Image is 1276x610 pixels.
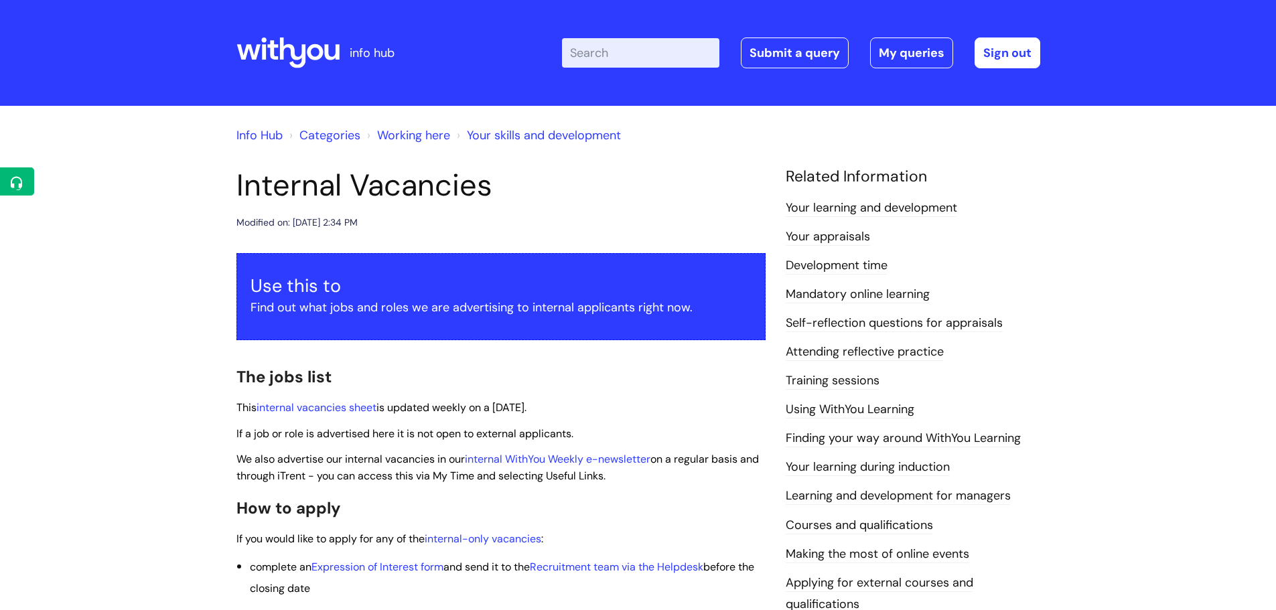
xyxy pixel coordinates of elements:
[350,42,395,64] p: info hub
[786,286,930,303] a: Mandatory online learning
[236,214,358,231] div: Modified on: [DATE] 2:34 PM
[236,532,543,546] span: If you would like to apply for any of the :
[236,366,332,387] span: The jobs list
[786,517,933,534] a: Courses and qualifications
[786,200,957,217] a: Your learning and development
[786,372,879,390] a: Training sessions
[786,546,969,563] a: Making the most of online events
[364,125,450,146] li: Working here
[256,581,310,595] span: losing date
[562,37,1040,68] div: | -
[465,452,650,466] a: internal WithYou Weekly e-newsletter
[870,37,953,68] a: My queries
[975,37,1040,68] a: Sign out
[786,167,1040,186] h4: Related Information
[236,498,341,518] span: How to apply
[377,127,450,143] a: Working here
[286,125,360,146] li: Solution home
[786,315,1003,332] a: Self-reflection questions for appraisals
[257,400,376,414] a: internal vacancies sheet
[250,560,754,595] span: and send it to the before the c
[236,127,283,143] a: Info Hub
[530,560,703,574] a: Recruitment team via the Helpdesk
[562,38,719,68] input: Search
[786,257,888,275] a: Development time
[467,127,621,143] a: Your skills and development
[299,127,360,143] a: Categories
[453,125,621,146] li: Your skills and development
[236,167,766,204] h1: Internal Vacancies
[786,228,870,246] a: Your appraisals
[786,430,1021,447] a: Finding your way around WithYou Learning
[786,459,950,476] a: Your learning during induction
[251,275,752,297] h3: Use this to
[741,37,849,68] a: Submit a query
[236,427,573,441] span: If a job or role is advertised here it is not open to external applicants.
[786,487,1011,505] a: Learning and development for managers
[236,452,759,483] span: We also advertise our internal vacancies in our on a regular basis and through iTrent - you can a...
[786,401,914,418] a: Using WithYou Learning
[786,344,944,361] a: Attending reflective practice
[425,532,541,546] a: internal-only vacancies
[236,400,526,414] span: This is updated weekly on a [DATE].
[251,297,752,318] p: Find out what jobs and roles we are advertising to internal applicants right now.
[311,560,443,574] a: Expression of Interest form
[250,560,311,574] span: complete an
